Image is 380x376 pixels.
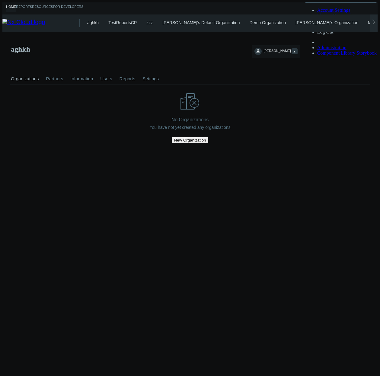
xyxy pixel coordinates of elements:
[108,20,137,25] a: TestReportsCP
[141,68,160,89] a: Settings
[317,13,352,18] a: Change Password
[32,5,53,12] a: Resources
[146,20,153,25] a: zzz
[171,117,209,123] div: No Organizations
[252,45,300,58] button: [PERSON_NAME]
[10,68,40,89] a: Organizations
[317,8,350,13] a: Account Settings
[6,5,16,12] a: Home
[2,19,79,28] img: Nx Cloud logo
[250,20,286,25] a: Demo Organization
[53,5,84,12] a: For Developers
[263,49,291,56] span: [PERSON_NAME]
[11,45,30,53] h2: aghkh
[317,50,377,56] a: Component Library Storybook
[16,5,32,12] a: Reports
[118,68,136,89] a: Reports
[295,20,358,25] a: [PERSON_NAME]'s Organization
[99,68,113,89] a: Users
[172,137,209,143] button: New Organization
[45,68,65,89] a: Partners
[162,20,240,25] a: [PERSON_NAME]'s Default Organization
[87,20,99,30] div: aghkh
[149,125,230,130] div: You have not yet created any organizations
[317,45,346,50] a: Administration
[69,68,94,89] a: Information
